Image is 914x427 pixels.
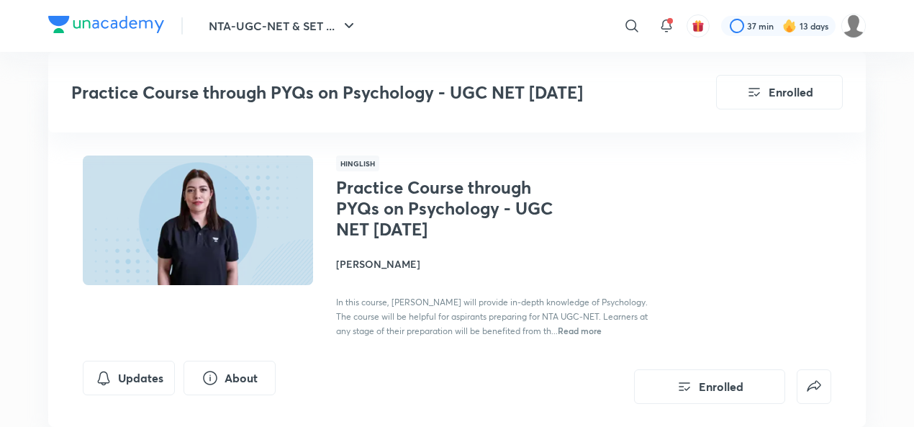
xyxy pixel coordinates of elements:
[336,156,379,171] span: Hinglish
[634,369,785,404] button: Enrolled
[48,16,164,37] a: Company Logo
[716,75,843,109] button: Enrolled
[692,19,705,32] img: avatar
[81,154,315,287] img: Thumbnail
[841,14,866,38] img: ranjini
[48,16,164,33] img: Company Logo
[200,12,366,40] button: NTA-UGC-NET & SET ...
[83,361,175,395] button: Updates
[558,325,602,336] span: Read more
[336,177,571,239] h1: Practice Course through PYQs on Psychology - UGC NET [DATE]
[336,297,648,336] span: In this course, [PERSON_NAME] will provide in-depth knowledge of Psychology. The course will be h...
[184,361,276,395] button: About
[71,82,635,103] h3: Practice Course through PYQs on Psychology - UGC NET [DATE]
[687,14,710,37] button: avatar
[797,369,831,404] button: false
[336,256,659,271] h4: [PERSON_NAME]
[782,19,797,33] img: streak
